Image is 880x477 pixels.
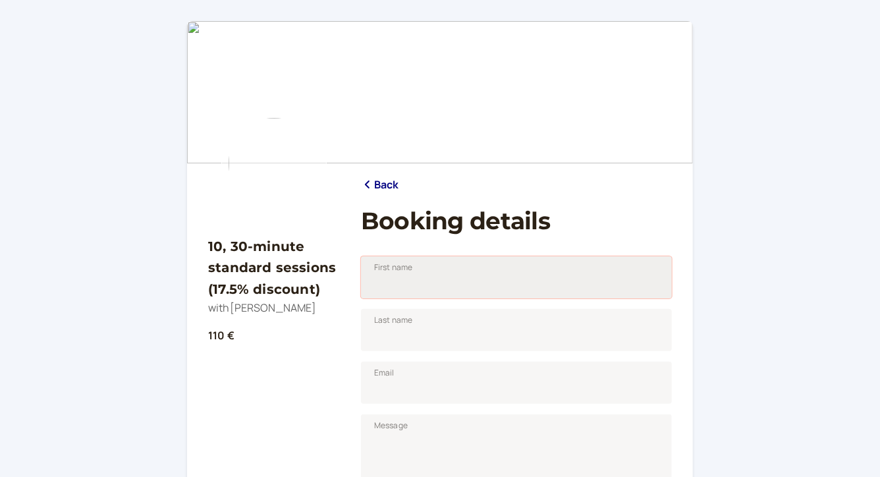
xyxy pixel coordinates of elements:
span: First name [374,261,413,274]
input: First name [361,256,672,298]
h3: 10, 30-minute standard sessions (17.5% discount) [208,236,340,300]
span: with [PERSON_NAME] [208,300,317,315]
span: Email [374,366,395,379]
input: Email [361,362,672,404]
span: Message [374,419,408,432]
a: Back [361,177,399,194]
h1: Booking details [361,207,672,235]
b: 110 € [208,328,234,343]
span: Last name [374,314,412,327]
input: Last name [361,309,672,351]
